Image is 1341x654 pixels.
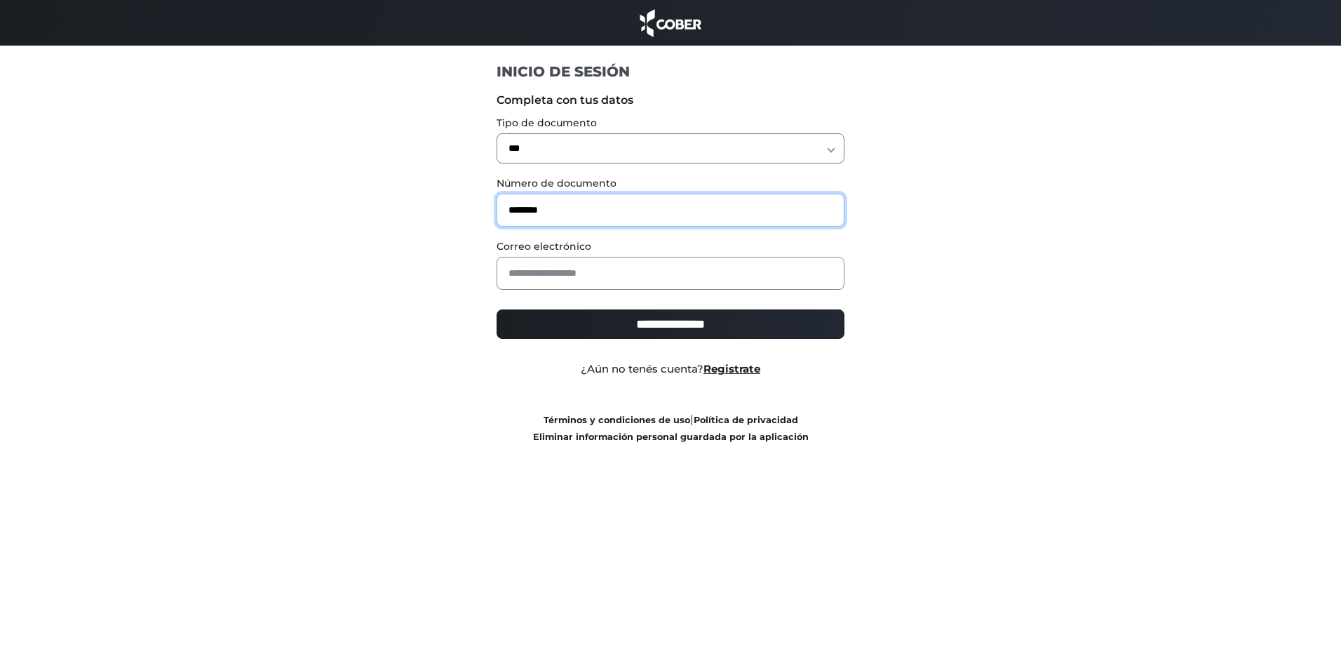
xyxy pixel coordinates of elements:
[497,62,845,81] h1: INICIO DE SESIÓN
[497,239,845,254] label: Correo electrónico
[497,176,845,191] label: Número de documento
[497,92,845,109] label: Completa con tus datos
[497,116,845,131] label: Tipo de documento
[694,415,798,425] a: Política de privacidad
[703,362,760,375] a: Registrate
[544,415,690,425] a: Términos y condiciones de uso
[486,361,856,378] div: ¿Aún no tenés cuenta?
[533,432,809,442] a: Eliminar información personal guardada por la aplicación
[486,411,856,445] div: |
[636,7,705,39] img: cober_marca.png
